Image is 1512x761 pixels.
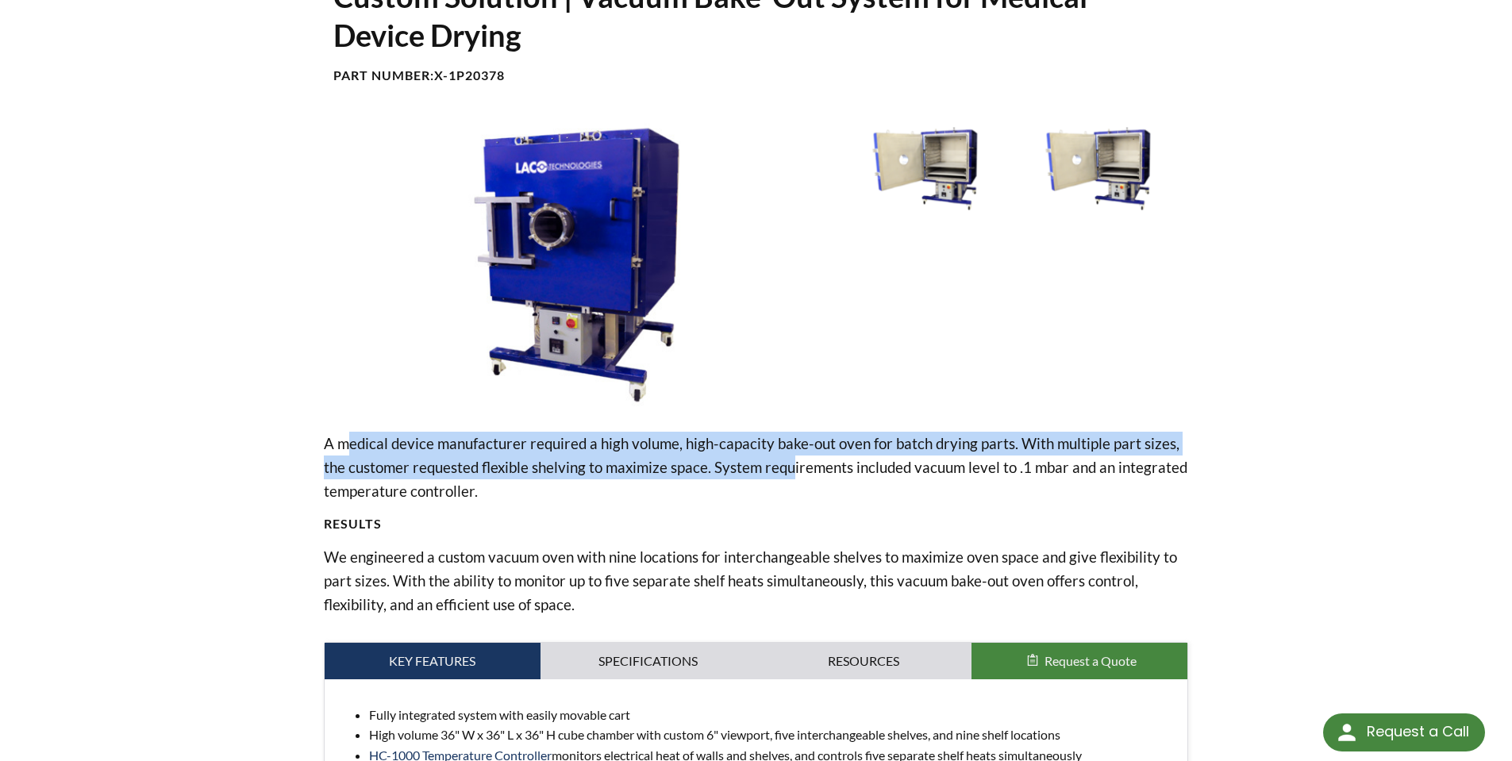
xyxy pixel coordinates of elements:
[324,545,1189,617] p: We engineered a custom vacuum oven with nine locations for interchangeable shelves to maximize ov...
[1334,720,1360,745] img: round button
[333,67,1179,84] h4: Part Number:
[756,643,972,679] a: Resources
[1367,713,1469,750] div: Request a Call
[324,432,1189,503] p: A medical device manufacturer required a high volume, high-capacity bake-out oven for batch dryin...
[541,643,756,679] a: Specifications
[324,516,1189,532] h4: Results
[325,643,541,679] a: Key Features
[369,705,1175,725] li: Fully integrated system with easily movable cart
[369,724,1175,745] li: High volume 36" W x 36" L x 36" H cube chamber with custom 6" viewport, five interchangeable shel...
[842,122,1007,214] img: Vacuum Bake-out System with Door Open image
[971,643,1187,679] button: Request a Quote
[434,67,505,83] b: X-1P20378
[1323,713,1485,751] div: Request a Call
[1045,653,1137,668] span: Request a Quote
[1015,122,1180,214] img: Vacuum Bake-out System Door Open with Shelves image
[324,122,830,406] img: Vacuum Bake-out System image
